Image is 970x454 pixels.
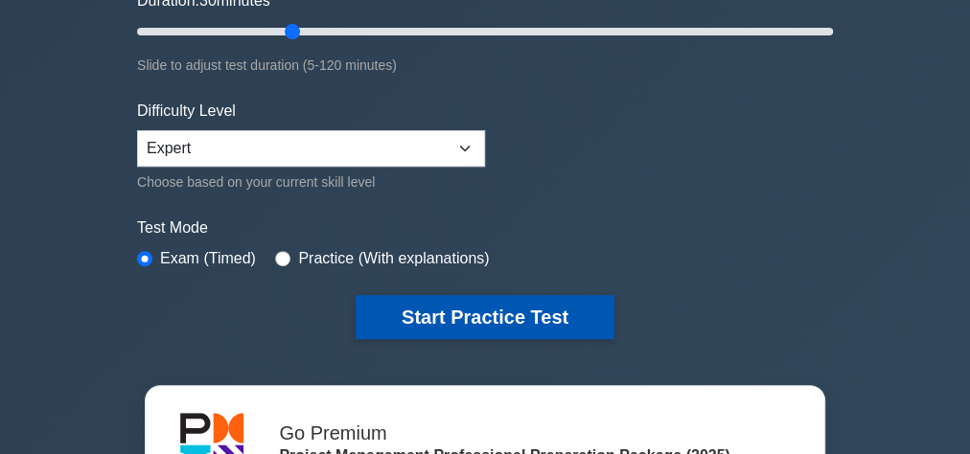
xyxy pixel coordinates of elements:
[160,247,256,270] label: Exam (Timed)
[356,295,614,339] button: Start Practice Test
[137,216,833,239] label: Test Mode
[137,54,833,77] div: Slide to adjust test duration (5-120 minutes)
[298,247,489,270] label: Practice (With explanations)
[137,100,236,123] label: Difficulty Level
[137,170,485,193] div: Choose based on your current skill level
